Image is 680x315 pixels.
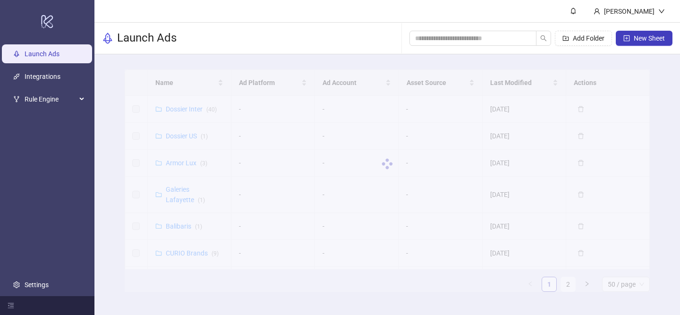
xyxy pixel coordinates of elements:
span: rocket [102,33,113,44]
span: search [540,35,547,42]
span: Add Folder [573,34,604,42]
span: fork [13,96,20,102]
a: Launch Ads [25,50,59,58]
span: user [594,8,600,15]
span: plus-square [623,35,630,42]
span: folder-add [562,35,569,42]
span: down [658,8,665,15]
h3: Launch Ads [117,31,177,46]
div: [PERSON_NAME] [600,6,658,17]
span: Rule Engine [25,90,76,109]
a: Settings [25,281,49,289]
button: New Sheet [616,31,672,46]
button: Add Folder [555,31,612,46]
span: New Sheet [634,34,665,42]
span: bell [570,8,577,14]
span: menu-fold [8,302,14,309]
a: Integrations [25,73,60,80]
